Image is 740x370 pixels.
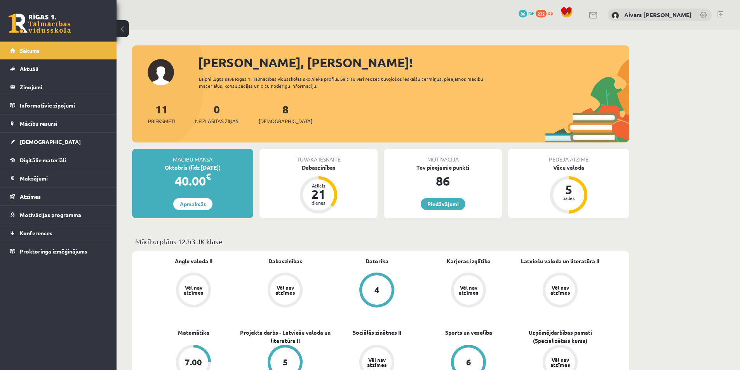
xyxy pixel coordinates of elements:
[557,196,580,200] div: balles
[458,285,479,295] div: Vēl nav atzīmes
[148,117,175,125] span: Priekšmeti
[20,229,52,236] span: Konferences
[519,10,527,17] span: 86
[10,115,107,132] a: Mācību resursi
[447,257,491,265] a: Karjeras izglītība
[173,198,212,210] a: Apmaksāt
[259,102,312,125] a: 8[DEMOGRAPHIC_DATA]
[175,257,212,265] a: Angļu valoda II
[274,285,296,295] div: Vēl nav atzīmes
[20,96,107,114] legend: Informatīvie ziņojumi
[10,78,107,96] a: Ziņojumi
[528,10,535,16] span: mP
[199,75,497,89] div: Laipni lūgts savā Rīgas 1. Tālmācības vidusskolas skolnieka profilā. Šeit Tu vari redzēt tuvojošo...
[10,188,107,205] a: Atzīmes
[283,358,288,367] div: 5
[514,328,606,345] a: Uzņēmējdarbības pamati (Specializētais kurss)
[548,10,553,16] span: xp
[307,188,330,200] div: 21
[20,65,38,72] span: Aktuāli
[195,117,239,125] span: Neizlasītās ziņas
[514,273,606,309] a: Vēl nav atzīmes
[268,257,302,265] a: Dabaszinības
[178,328,209,337] a: Matemātika
[148,273,239,309] a: Vēl nav atzīmes
[508,163,629,172] div: Vācu valoda
[132,149,253,163] div: Mācību maksa
[10,169,107,187] a: Maksājumi
[521,257,599,265] a: Latviešu valoda un literatūra II
[374,286,380,294] div: 4
[20,156,66,163] span: Digitālie materiāli
[384,163,502,172] div: Tev pieejamie punkti
[536,10,547,17] span: 232
[259,117,312,125] span: [DEMOGRAPHIC_DATA]
[557,183,580,196] div: 5
[10,96,107,114] a: Informatīvie ziņojumi
[10,151,107,169] a: Digitālie materiāli
[10,133,107,151] a: [DEMOGRAPHIC_DATA]
[132,163,253,172] div: Oktobris (līdz [DATE])
[519,10,535,16] a: 86 mP
[549,285,571,295] div: Vēl nav atzīmes
[423,273,514,309] a: Vēl nav atzīmes
[195,102,239,125] a: 0Neizlasītās ziņas
[20,248,87,255] span: Proktoringa izmēģinājums
[331,273,423,309] a: 4
[20,169,107,187] legend: Maksājumi
[20,78,107,96] legend: Ziņojumi
[384,149,502,163] div: Motivācija
[206,171,211,182] span: €
[366,257,388,265] a: Datorika
[611,12,619,19] img: Aivars Jānis Tebernieks
[466,358,471,367] div: 6
[259,149,378,163] div: Tuvākā ieskaite
[307,200,330,205] div: dienas
[307,183,330,188] div: Atlicis
[10,224,107,242] a: Konferences
[9,14,71,33] a: Rīgas 1. Tālmācības vidusskola
[10,42,107,59] a: Sākums
[20,138,81,145] span: [DEMOGRAPHIC_DATA]
[259,163,378,215] a: Dabaszinības Atlicis 21 dienas
[508,163,629,215] a: Vācu valoda 5 balles
[353,328,401,337] a: Sociālās zinātnes II
[10,206,107,224] a: Motivācijas programma
[198,53,629,72] div: [PERSON_NAME], [PERSON_NAME]!
[239,273,331,309] a: Vēl nav atzīmes
[10,60,107,78] a: Aktuāli
[185,358,202,367] div: 7.00
[384,172,502,190] div: 86
[366,357,388,367] div: Vēl nav atzīmes
[135,236,626,247] p: Mācību plāns 12.b3 JK klase
[10,242,107,260] a: Proktoringa izmēģinājums
[549,357,571,367] div: Vēl nav atzīmes
[20,47,40,54] span: Sākums
[132,172,253,190] div: 40.00
[445,328,492,337] a: Sports un veselība
[20,211,81,218] span: Motivācijas programma
[20,120,57,127] span: Mācību resursi
[421,198,465,210] a: Piedāvājumi
[536,10,557,16] a: 232 xp
[183,285,204,295] div: Vēl nav atzīmes
[148,102,175,125] a: 11Priekšmeti
[259,163,378,172] div: Dabaszinības
[20,193,41,200] span: Atzīmes
[624,11,692,19] a: Aivars [PERSON_NAME]
[239,328,331,345] a: Projekta darbs - Latviešu valoda un literatūra II
[508,149,629,163] div: Pēdējā atzīme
